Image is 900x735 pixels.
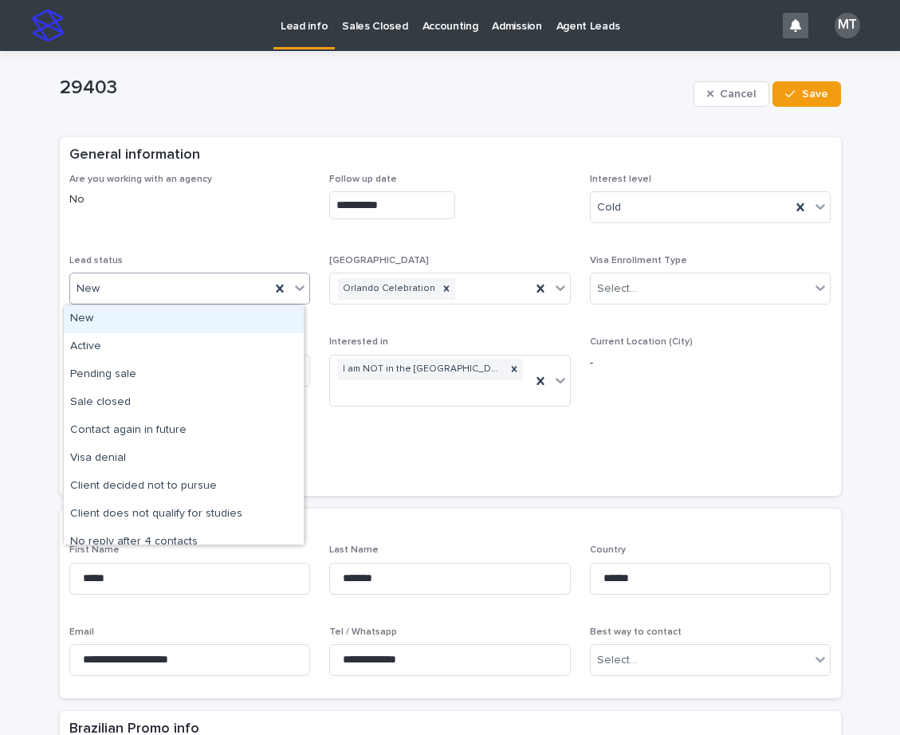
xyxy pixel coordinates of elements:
span: Interest level [590,175,651,184]
button: Save [772,81,840,107]
span: Country [590,545,626,555]
span: Cancel [720,88,756,100]
div: MT [835,13,860,38]
div: I am NOT in the [GEOGRAPHIC_DATA] and I want to apply for an [DEMOGRAPHIC_DATA] [338,359,505,380]
div: Select... [597,652,637,669]
div: Active [64,333,304,361]
div: Orlando Celebration [338,278,438,300]
div: New [64,305,304,333]
div: No reply after 4 contacts [64,529,304,556]
img: stacker-logo-s-only.png [32,10,64,41]
div: Select... [597,281,637,297]
span: Are you working with an agency [69,175,212,184]
div: Client decided not to pursue [64,473,304,501]
span: Cold [597,199,621,216]
span: Save [802,88,828,100]
p: 29403 [60,77,687,100]
h2: General information [69,147,200,164]
span: Follow up date [329,175,397,184]
span: Interested in [329,337,388,347]
span: [GEOGRAPHIC_DATA] [329,256,429,265]
button: Cancel [694,81,770,107]
span: Last Name [329,545,379,555]
div: Pending sale [64,361,304,389]
p: - [590,355,831,371]
div: Visa denial [64,445,304,473]
div: Sale closed [64,389,304,417]
span: Tel / Whatsapp [329,627,397,637]
div: Contact again in future [64,417,304,445]
span: Best way to contact [590,627,682,637]
span: Visa Enrollment Type [590,256,687,265]
span: New [77,281,100,297]
span: First Name [69,545,120,555]
span: Email [69,627,94,637]
span: Current Location (City) [590,337,693,347]
p: No [69,191,311,208]
div: Client does not qualify for studies [64,501,304,529]
span: Lead status [69,256,123,265]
